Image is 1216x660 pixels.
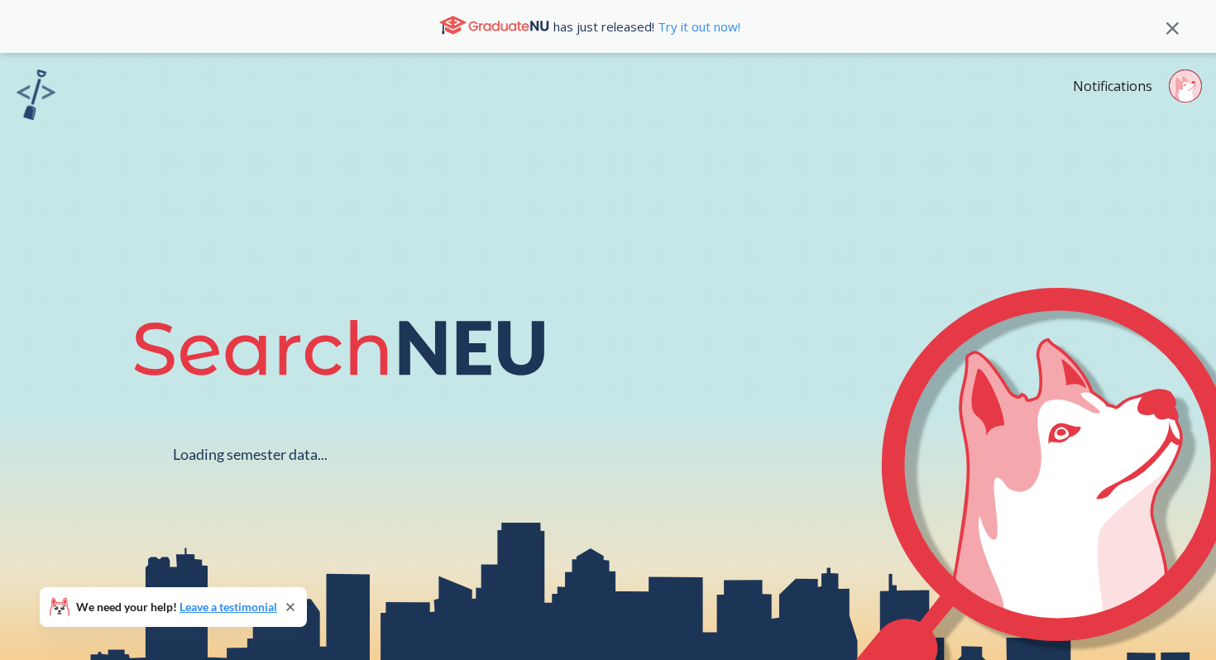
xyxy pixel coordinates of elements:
[553,17,740,36] span: has just released!
[76,601,277,613] span: We need your help!
[173,445,328,464] div: Loading semester data...
[180,600,277,614] a: Leave a testimonial
[1073,77,1152,95] a: Notifications
[17,69,55,125] a: sandbox logo
[654,18,740,35] a: Try it out now!
[17,69,55,120] img: sandbox logo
